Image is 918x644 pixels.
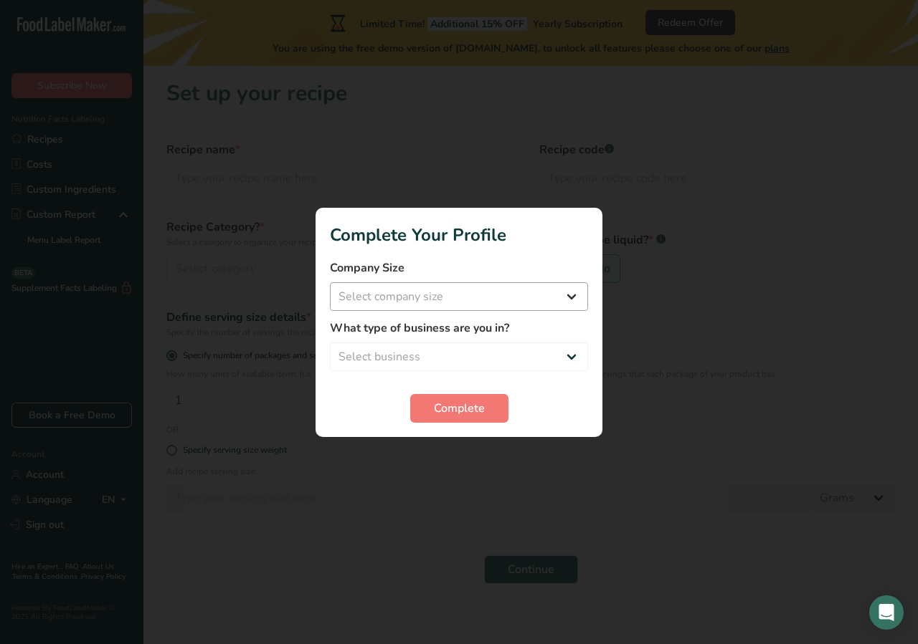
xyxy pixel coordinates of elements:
div: Open Intercom Messenger [869,595,904,630]
button: Complete [410,394,508,423]
h1: Complete Your Profile [330,222,588,248]
label: Company Size [330,259,588,277]
span: Complete [434,400,485,417]
label: What type of business are you in? [330,319,588,337]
